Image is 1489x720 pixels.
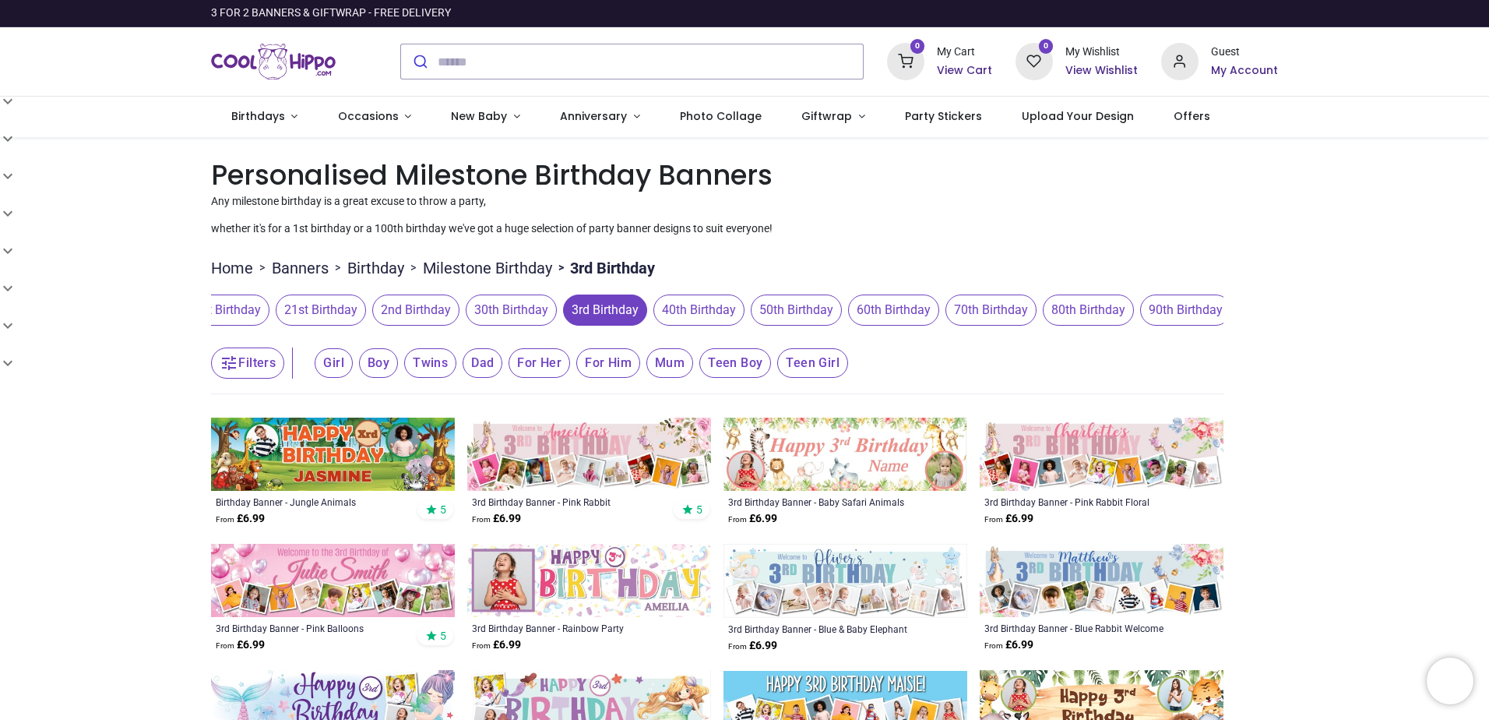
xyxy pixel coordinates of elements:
sup: 0 [1039,39,1054,54]
h1: Personalised Milestone Birthday Banners [211,156,1278,194]
img: Personalised Happy 3rd Birthday Banner - Pink Rabbit Floral Welcome - Custom Name & 9 Photo [980,418,1223,491]
a: 3rd Birthday Banner - Pink Rabbit [472,496,660,508]
a: Giftwrap [781,97,885,137]
button: 90th Birthday [1134,295,1231,326]
a: Birthdays [211,97,318,137]
a: 0 [1016,55,1053,67]
img: Personalised Happy 3rd Birthday Banner - Rainbow Party - Custom Name & 1 Photo Upload [467,544,711,617]
img: Personalised Happy Birthday Banner - Jungle Animals - Custom Age, Name & 2 Photo Upload [211,418,455,491]
a: New Baby [431,97,540,137]
img: Personalised Happy 3rd Birthday Banner - Pink Rabbit - Custom Name & 9 Photo Upload [467,418,711,491]
span: 21st Birthday [276,295,366,326]
a: 3rd Birthday Banner - Blue Rabbit Welcome [984,622,1172,634]
strong: £ 6.99 [984,637,1033,653]
button: 2nd Birthday [366,295,459,326]
span: Twins [404,348,456,378]
img: Personalised Happy 3rd Birthday Banner - Blue & Baby Elephant - Custom Name & 9 Photo Upload [723,544,967,618]
strong: £ 6.99 [472,511,521,527]
a: 3rd Birthday Banner - Rainbow Party [472,622,660,634]
p: whether it's for a 1st birthday or a 100th birthday we've got a huge selection of party banner de... [211,221,1278,237]
span: For Her [509,348,570,378]
span: Boy [359,348,398,378]
sup: 0 [910,39,925,54]
div: Guest [1211,44,1278,60]
a: Milestone Birthday [423,257,552,279]
span: 60th Birthday [848,295,939,326]
span: From [984,641,1003,650]
a: Home [211,257,253,279]
span: 40th Birthday [653,295,744,326]
strong: £ 6.99 [728,638,777,654]
span: > [552,260,570,276]
button: 21st Birthday [269,295,366,326]
li: 3rd Birthday [552,257,655,279]
span: 5 [440,629,446,643]
a: Birthday [347,257,404,279]
span: Giftwrap [801,108,852,124]
span: 5 [440,503,446,517]
span: 70th Birthday [945,295,1037,326]
span: 2nd Birthday [372,295,459,326]
div: 3rd Birthday Banner - Baby Safari Animals [728,496,916,508]
button: 80th Birthday [1037,295,1134,326]
p: Any milestone birthday is a great excuse to throw a party, [211,194,1278,210]
span: 90th Birthday [1140,295,1231,326]
a: 3rd Birthday Banner - Pink Balloons [216,622,403,634]
span: Upload Your Design [1022,108,1134,124]
button: Submit [401,44,438,79]
span: Teen Girl [777,348,848,378]
iframe: Brevo live chat [1427,658,1473,704]
span: Birthdays [231,108,285,124]
span: Teen Boy [699,348,771,378]
div: 3rd Birthday Banner - Blue & Baby Elephant [728,623,916,635]
span: From [472,515,491,524]
button: Filters [211,348,284,379]
span: 1st Birthday [186,295,269,326]
strong: £ 6.99 [472,637,521,653]
iframe: Customer reviews powered by Trustpilot [951,5,1278,21]
img: Personalised Happy 3rd Birthday Banner - Baby Safari Animals - Custom Name & 2 Photo Upload [723,418,967,491]
a: Occasions [318,97,431,137]
a: 3rd Birthday Banner - Pink Rabbit Floral Welcome [984,496,1172,508]
img: Personalised 3rd Birthday Banner - Pink Balloons - Custom Name & 9 Photo Upload [211,544,455,617]
h6: View Wishlist [1065,63,1138,79]
span: From [472,641,491,650]
span: For Him [576,348,640,378]
a: 0 [887,55,924,67]
div: My Cart [937,44,992,60]
button: 70th Birthday [939,295,1037,326]
span: 80th Birthday [1043,295,1134,326]
span: Offers [1174,108,1210,124]
span: Logo of Cool Hippo [211,40,336,83]
span: Party Stickers [905,108,982,124]
span: > [329,260,347,276]
span: > [404,260,423,276]
strong: £ 6.99 [728,511,777,527]
span: From [216,515,234,524]
div: My Wishlist [1065,44,1138,60]
a: Birthday Banner - Jungle Animals [216,496,403,508]
strong: £ 6.99 [984,511,1033,527]
button: 40th Birthday [647,295,744,326]
span: 50th Birthday [751,295,842,326]
span: 30th Birthday [466,295,557,326]
span: Dad [463,348,502,378]
strong: £ 6.99 [216,511,265,527]
span: Occasions [338,108,399,124]
a: Anniversary [540,97,660,137]
span: Girl [315,348,353,378]
span: Photo Collage [680,108,762,124]
a: Banners [272,257,329,279]
span: 3rd Birthday [563,295,647,326]
span: 5 [696,503,702,517]
span: New Baby [451,108,507,124]
h6: View Cart [937,63,992,79]
img: Cool Hippo [211,40,336,83]
span: From [984,515,1003,524]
